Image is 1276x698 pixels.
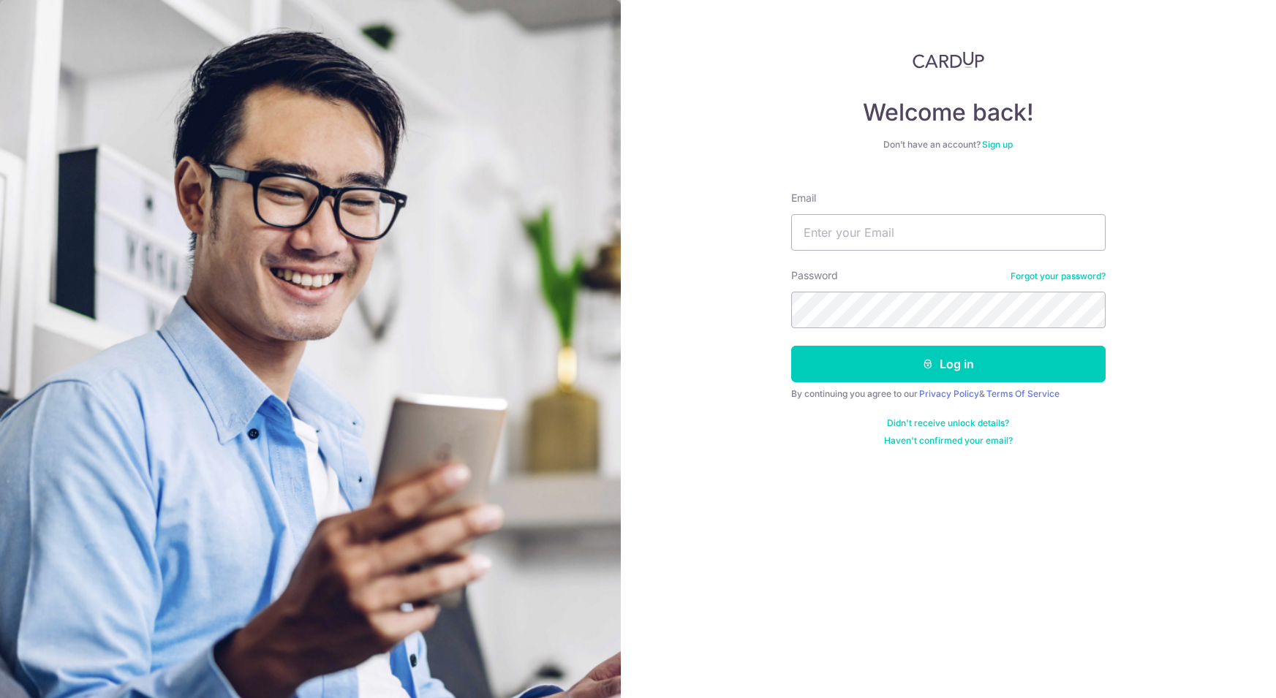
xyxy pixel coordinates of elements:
div: By continuing you agree to our & [791,388,1106,400]
a: Haven't confirmed your email? [884,435,1013,447]
button: Log in [791,346,1106,382]
a: Didn't receive unlock details? [887,417,1009,429]
input: Enter your Email [791,214,1106,251]
label: Password [791,268,838,283]
a: Sign up [982,139,1013,150]
h4: Welcome back! [791,98,1106,127]
img: CardUp Logo [913,51,984,69]
a: Forgot your password? [1011,270,1106,282]
div: Don’t have an account? [791,139,1106,151]
a: Terms Of Service [986,388,1060,399]
label: Email [791,191,816,205]
a: Privacy Policy [919,388,979,399]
